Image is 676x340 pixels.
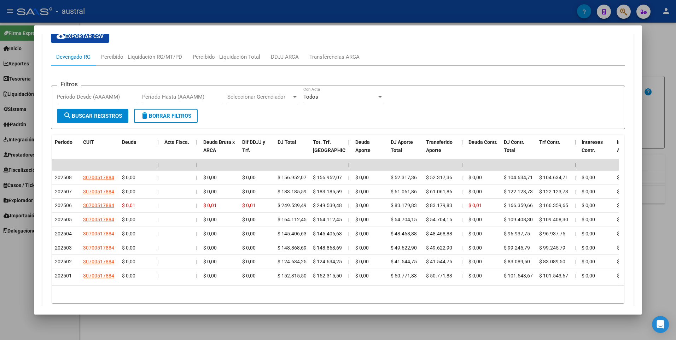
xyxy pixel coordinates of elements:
[539,273,568,279] span: $ 101.543,67
[504,217,533,222] span: $ 109.408,30
[55,175,72,180] span: 202508
[355,231,369,236] span: $ 0,00
[461,245,462,251] span: |
[652,316,669,333] div: Open Intercom Messenger
[57,109,128,123] button: Buscar Registros
[617,203,630,208] span: $ 0,00
[539,217,568,222] span: $ 109.408,30
[391,259,417,264] span: $ 41.544,75
[278,139,296,145] span: DJ Total
[155,135,162,166] datatable-header-cell: |
[504,231,530,236] span: $ 96.937,75
[203,175,217,180] span: $ 0,00
[83,245,114,251] span: 30700517884
[203,139,235,153] span: Deuda Bruta x ARCA
[122,189,135,194] span: $ 0,00
[83,231,114,236] span: 30700517884
[203,217,217,222] span: $ 0,00
[122,203,135,208] span: $ 0,01
[278,273,307,279] span: $ 152.315,50
[83,175,114,180] span: 30700517884
[504,245,530,251] span: $ 99.245,79
[426,217,452,222] span: $ 54.704,15
[582,189,595,194] span: $ 0,00
[582,217,595,222] span: $ 0,00
[617,217,630,222] span: $ 0,00
[313,259,342,264] span: $ 124.634,25
[536,135,572,166] datatable-header-cell: Trf Contr.
[582,259,595,264] span: $ 0,00
[348,203,349,208] span: |
[539,245,565,251] span: $ 99.245,79
[278,231,307,236] span: $ 145.406,63
[313,175,342,180] span: $ 156.952,07
[504,273,533,279] span: $ 101.543,67
[42,13,634,320] div: Aportes y Contribuciones del Afiliado: 20287765364
[582,139,603,153] span: Intereses Contr.
[355,189,369,194] span: $ 0,00
[157,175,158,180] span: |
[355,217,369,222] span: $ 0,00
[348,273,349,279] span: |
[426,175,452,180] span: $ 52.317,36
[575,175,576,180] span: |
[582,245,595,251] span: $ 0,00
[196,175,197,180] span: |
[122,245,135,251] span: $ 0,00
[461,231,462,236] span: |
[157,259,158,264] span: |
[575,217,576,222] span: |
[271,53,299,61] div: DDJJ ARCA
[55,139,72,145] span: Período
[575,162,576,168] span: |
[122,217,135,222] span: $ 0,00
[119,135,155,166] datatable-header-cell: Deuda
[461,189,462,194] span: |
[468,259,482,264] span: $ 0,00
[203,231,217,236] span: $ 0,00
[57,33,104,40] span: Exportar CSV
[504,203,533,208] span: $ 166.359,66
[157,139,159,145] span: |
[203,189,217,194] span: $ 0,00
[313,231,342,236] span: $ 145.406,63
[157,203,158,208] span: |
[200,135,239,166] datatable-header-cell: Deuda Bruta x ARCA
[278,175,307,180] span: $ 156.952,07
[459,135,466,166] datatable-header-cell: |
[203,273,217,279] span: $ 0,00
[348,189,349,194] span: |
[57,32,65,40] mat-icon: cloud_download
[348,245,349,251] span: |
[140,113,191,119] span: Borrar Filtros
[55,203,72,208] span: 202506
[196,259,197,264] span: |
[348,175,349,180] span: |
[140,111,149,120] mat-icon: delete
[575,273,576,279] span: |
[278,217,307,222] span: $ 164.112,45
[539,203,568,208] span: $ 166.359,65
[575,203,576,208] span: |
[193,135,200,166] datatable-header-cell: |
[239,135,275,166] datatable-header-cell: Dif DDJJ y Trf.
[51,30,109,43] button: Exportar CSV
[539,231,565,236] span: $ 96.937,75
[242,189,256,194] span: $ 0,00
[164,139,189,145] span: Acta Fisca.
[196,273,197,279] span: |
[275,135,310,166] datatable-header-cell: DJ Total
[278,189,307,194] span: $ 183.185,59
[157,217,158,222] span: |
[582,203,595,208] span: $ 0,00
[55,217,72,222] span: 202505
[83,259,114,264] span: 30700517884
[157,273,158,279] span: |
[196,139,198,145] span: |
[617,175,630,180] span: $ 0,00
[575,231,576,236] span: |
[468,217,482,222] span: $ 0,00
[468,245,482,251] span: $ 0,00
[617,231,630,236] span: $ 0,00
[539,175,568,180] span: $ 104.634,71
